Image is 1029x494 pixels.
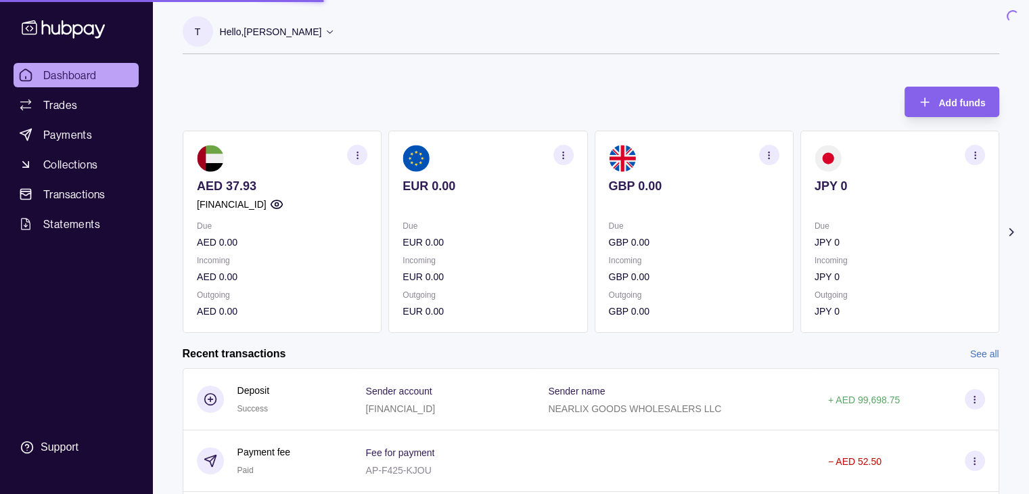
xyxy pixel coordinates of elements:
p: Outgoing [403,288,573,302]
p: AP-F425-KJOU [365,465,431,476]
p: AED 0.00 [197,269,367,284]
p: NEARLIX GOODS WHOLESALERS LLC [548,403,721,414]
img: gb [608,145,635,172]
a: Dashboard [14,63,139,87]
p: EUR 0.00 [403,304,573,319]
p: JPY 0 [814,304,984,319]
p: Due [608,219,779,233]
span: Collections [43,156,97,173]
span: Trades [43,97,77,113]
p: Payment fee [237,445,291,459]
a: Payments [14,122,139,147]
p: Outgoing [608,288,779,302]
p: Incoming [403,253,573,268]
p: Incoming [197,253,367,268]
p: − AED 52.50 [828,456,882,467]
p: EUR 0.00 [403,235,573,250]
p: AED 0.00 [197,304,367,319]
a: Trades [14,93,139,117]
p: + AED 99,698.75 [828,395,900,405]
p: AED 0.00 [197,235,367,250]
p: Due [197,219,367,233]
a: Support [14,433,139,462]
p: GBP 0.00 [608,304,779,319]
img: jp [814,145,841,172]
p: GBP 0.00 [608,269,779,284]
p: Sender account [365,386,432,397]
p: EUR 0.00 [403,269,573,284]
h2: Recent transactions [183,346,286,361]
span: Statements [43,216,100,232]
span: Success [237,404,268,413]
span: Dashboard [43,67,97,83]
p: Incoming [608,253,779,268]
p: Fee for payment [365,447,434,458]
p: Deposit [237,383,269,398]
p: AED 37.93 [197,179,367,194]
p: Due [403,219,573,233]
a: Transactions [14,182,139,206]
p: Hello, [PERSON_NAME] [220,24,322,39]
img: eu [403,145,430,172]
p: GBP 0.00 [608,179,779,194]
p: JPY 0 [814,179,984,194]
p: T [195,24,201,39]
p: [FINANCIAL_ID] [197,197,267,212]
a: See all [970,346,999,361]
p: [FINANCIAL_ID] [365,403,435,414]
img: ae [197,145,224,172]
p: Sender name [548,386,605,397]
p: JPY 0 [814,235,984,250]
p: Outgoing [197,288,367,302]
p: JPY 0 [814,269,984,284]
div: Support [41,440,78,455]
button: Add funds [905,87,999,117]
span: Transactions [43,186,106,202]
a: Collections [14,152,139,177]
p: GBP 0.00 [608,235,779,250]
span: Paid [237,466,254,475]
a: Statements [14,212,139,236]
span: Add funds [938,97,985,108]
p: Incoming [814,253,984,268]
p: Due [814,219,984,233]
p: Outgoing [814,288,984,302]
p: EUR 0.00 [403,179,573,194]
span: Payments [43,127,92,143]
